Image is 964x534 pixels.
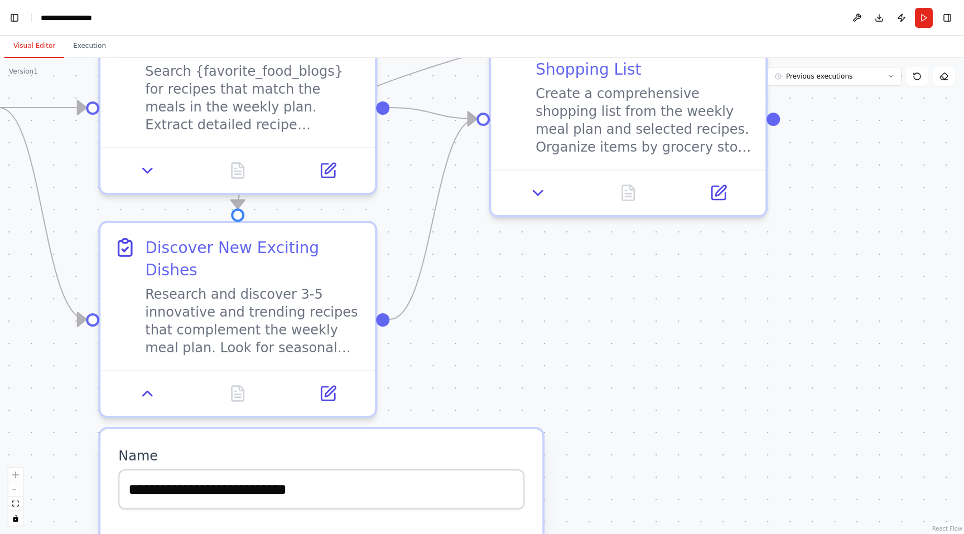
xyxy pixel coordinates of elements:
button: Hide right sidebar [939,10,955,26]
button: Previous executions [768,67,902,86]
div: Search {favorite_food_blogs} for recipes that match the meals in the weekly plan. Extract detaile... [145,62,361,134]
button: No output available [191,380,285,407]
div: Create a comprehensive shopping list from the weekly meal plan and selected recipes. Organize ite... [536,85,752,156]
button: Hide left sidebar [7,10,22,26]
div: React Flow controls [8,468,23,526]
button: zoom out [8,482,23,497]
div: Find Favorite Blog RecipesSearch {favorite_food_blogs} for recipes that match the meals in the we... [98,20,377,195]
span: Previous executions [786,72,852,81]
button: toggle interactivity [8,511,23,526]
div: Generate Optimized Shopping List [536,36,752,80]
button: fit view [8,497,23,511]
g: Edge from 17177e37-4547-4072-8ade-87e0b95881a8 to 9e2246e0-3f9a-4ba8-9906-fa7fffe8da40 [389,108,476,331]
div: Discover New Exciting Dishes [145,236,361,281]
button: Open in side panel [290,380,366,407]
button: Visual Editor [4,35,64,58]
g: Edge from 55fd85f1-f2ca-4910-9f69-6918eb859de7 to 9e2246e0-3f9a-4ba8-9906-fa7fffe8da40 [389,96,476,130]
div: Version 1 [9,67,38,76]
button: Open in side panel [680,179,756,206]
button: No output available [191,157,285,184]
button: Open in side panel [290,157,366,184]
nav: breadcrumb [41,12,113,23]
div: Discover New Exciting DishesResearch and discover 3-5 innovative and trending recipes that comple... [98,221,377,418]
div: Generate Optimized Shopping ListCreate a comprehensive shopping list from the weekly meal plan an... [489,20,768,217]
div: Find Favorite Blog Recipes [145,36,349,58]
button: Execution [64,35,115,58]
a: React Flow attribution [932,526,962,532]
div: Research and discover 3-5 innovative and trending recipes that complement the weekly meal plan. L... [145,285,361,357]
label: Name [118,447,524,465]
button: No output available [581,179,676,206]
